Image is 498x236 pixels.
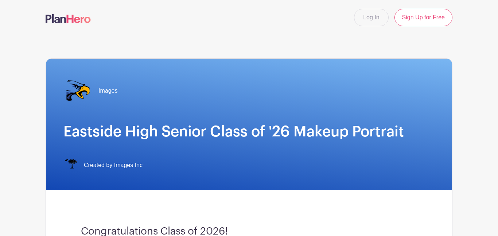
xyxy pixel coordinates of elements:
span: Created by Images Inc [84,161,143,170]
span: Images [98,86,117,95]
img: IMAGES%20logo%20transparenT%20PNG%20s.png [63,158,78,173]
img: logo-507f7623f17ff9eddc593b1ce0a138ce2505c220e1c5a4e2b4648c50719b7d32.svg [46,14,91,23]
h1: Eastside High Senior Class of '26 Makeup Portrait [63,123,435,140]
img: eastside%20transp..png [63,76,93,105]
a: Sign Up for Free [394,9,452,26]
a: Log In [354,9,388,26]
